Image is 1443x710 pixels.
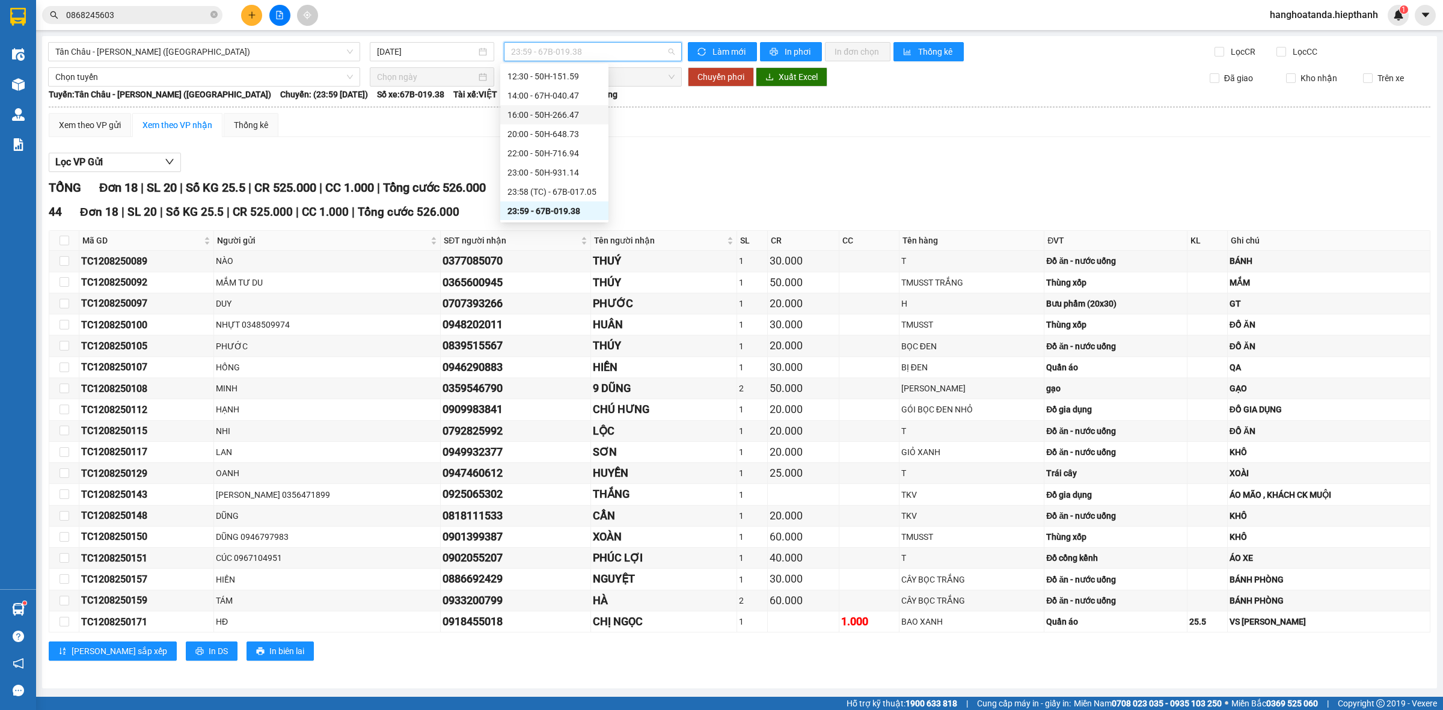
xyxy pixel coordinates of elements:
span: aim [303,11,311,19]
div: 0909983841 [443,401,588,418]
div: TMUSST TRẮNG [901,276,1043,289]
div: TC1208250151 [81,551,212,566]
div: Trái cây [1046,467,1184,480]
span: plus [248,11,256,19]
span: close-circle [210,11,218,18]
span: Mã GD [82,234,201,247]
span: Số xe: 67B-019.38 [377,88,444,101]
td: 0839515567 [441,335,590,357]
div: 1 [739,340,766,353]
td: SƠN [591,442,737,463]
span: In phơi [785,45,812,58]
div: Đồ ăn - nước uống [1046,509,1184,522]
div: 20.000 [770,401,837,418]
span: TỔNG [49,180,81,195]
td: 0909983841 [441,399,590,420]
td: THẮNG [591,484,737,505]
div: GT [1230,297,1428,310]
button: caret-down [1415,5,1436,26]
td: 0902055207 [441,548,590,569]
input: Tìm tên, số ĐT hoặc mã đơn [66,8,208,22]
td: 0818111533 [441,506,590,527]
div: KHÔ [1230,530,1428,543]
div: CÂY BỌC TRẮNG [901,573,1043,586]
div: SƠN [593,444,735,461]
td: TC1208250129 [79,463,214,484]
input: 12/08/2025 [377,45,476,58]
td: TC1208250148 [79,506,214,527]
td: TC1208250143 [79,484,214,505]
span: Lọc CC [1288,45,1319,58]
span: Đã giao [1219,72,1258,85]
th: CR [768,231,839,251]
div: 0901399387 [443,528,588,545]
span: Tổng cước 526.000 [383,180,486,195]
span: 23:59 - 67B-019.38 [511,43,675,61]
span: | [141,180,144,195]
div: HIỀN [216,573,438,586]
div: ĐỒ GIA DỤNG [1230,403,1428,416]
span: Số KG 25.5 [166,205,224,219]
span: Xuất Excel [779,70,818,84]
div: 16:00 - 50H-266.47 [507,108,601,121]
div: 30.000 [770,571,837,587]
span: Tổng cước 526.000 [358,205,459,219]
div: 20.000 [770,444,837,461]
div: H [901,297,1043,310]
div: DŨNG [216,509,438,522]
td: TC1208250150 [79,527,214,548]
td: TC1208250108 [79,378,214,399]
span: CC 1.000 [325,180,374,195]
div: QA [1230,361,1428,374]
div: 1 [739,551,766,565]
span: Lọc CR [1226,45,1257,58]
div: XOÀN [593,528,735,545]
div: 23:59 - 67B-019.38 [507,204,601,218]
button: Chuyển phơi [688,67,754,87]
div: gạo [1046,382,1184,395]
div: DUY [216,297,438,310]
div: 40.000 [770,549,837,566]
b: Tuyến: Tân Châu - [PERSON_NAME] ([GEOGRAPHIC_DATA]) [49,90,271,99]
div: THUÝ [593,252,735,269]
button: bar-chartThống kê [893,42,964,61]
span: Lọc VP Gửi [55,155,103,170]
div: OANH [216,467,438,480]
div: CÚC 0967104951 [216,551,438,565]
td: 0377085070 [441,251,590,272]
div: Thùng xốp [1046,318,1184,331]
div: 20.000 [770,507,837,524]
div: 30.000 [770,316,837,333]
div: NHI [216,424,438,438]
div: ĐỒ ĂN [1230,424,1428,438]
td: 0901399387 [441,527,590,548]
div: 1 [739,403,766,416]
span: | [227,205,230,219]
span: SL 20 [147,180,177,195]
div: 1 [739,276,766,289]
td: TC1208250089 [79,251,214,272]
span: Tài xế: VIỆT [453,88,497,101]
td: TC1208250157 [79,569,214,590]
div: 0377085070 [443,252,588,269]
span: printer [770,47,780,57]
span: | [248,180,251,195]
span: close-circle [210,10,218,21]
td: THUÝ [591,251,737,272]
div: T [901,254,1043,268]
div: 20.000 [770,423,837,439]
div: TKV [901,509,1043,522]
span: CR 525.000 [233,205,293,219]
div: 22:00 - 50H-716.94 [507,147,601,160]
span: sort-ascending [58,647,67,656]
div: DŨNG 0946797983 [216,530,438,543]
div: ĐỒ ĂN [1230,318,1428,331]
button: downloadXuất Excel [756,67,827,87]
span: bar-chart [903,47,913,57]
div: 20.000 [770,337,837,354]
div: 1 [739,488,766,501]
span: Thống kê [918,45,954,58]
div: BÁNH PHÒNG [1230,573,1428,586]
input: Chọn ngày [377,70,476,84]
div: Thùng xốp [1046,530,1184,543]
